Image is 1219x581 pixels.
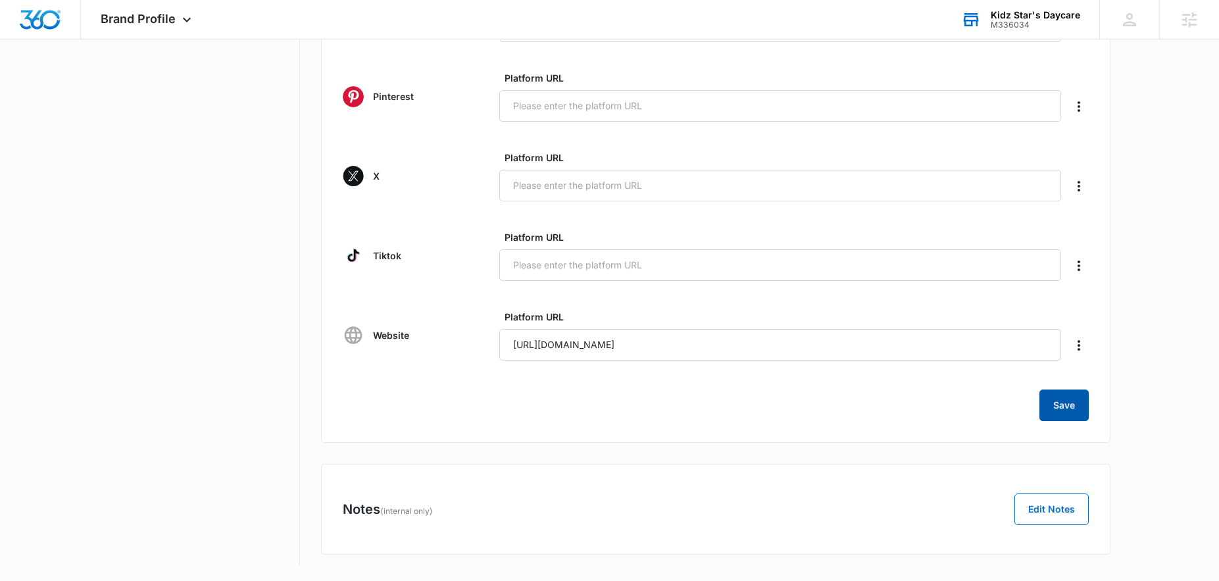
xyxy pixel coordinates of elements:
[499,249,1061,281] input: Please enter the platform URL
[373,89,414,103] p: Pinterest
[101,12,176,26] span: Brand Profile
[21,34,32,45] img: website_grey.svg
[380,506,433,516] span: (internal only)
[37,21,64,32] div: v 4.0.25
[373,169,380,183] p: X
[1069,176,1089,197] button: Delete
[1014,493,1089,525] button: Edit Notes
[131,76,141,87] img: tab_keywords_by_traffic_grey.svg
[505,71,1066,85] label: Platform URL
[145,78,222,86] div: Keywords by Traffic
[499,329,1061,361] input: Please enter the platform URL
[1069,255,1089,276] button: Delete
[991,10,1080,20] div: account name
[343,499,433,519] h3: Notes
[505,230,1066,244] label: Platform URL
[505,310,1066,324] label: Platform URL
[1039,390,1089,421] button: Save
[50,78,118,86] div: Domain Overview
[36,76,46,87] img: tab_domain_overview_orange.svg
[1069,96,1089,117] button: Delete
[499,170,1061,201] input: Please enter the platform URL
[991,20,1080,30] div: account id
[21,21,32,32] img: logo_orange.svg
[373,249,401,263] p: Tiktok
[34,34,145,45] div: Domain: [DOMAIN_NAME]
[499,90,1061,122] input: Please enter the platform URL
[373,328,409,342] p: Website
[1069,335,1089,356] button: Delete
[505,151,1066,164] label: Platform URL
